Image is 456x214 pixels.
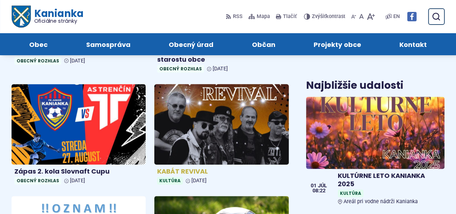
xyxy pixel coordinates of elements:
span: Tlačiť [283,14,297,20]
a: Projekty obce [302,33,373,55]
span: Obecný rozhlas [14,177,61,184]
a: Zápas 2. kola Slovnaft Cupu Obecný rozhlas [DATE] [12,84,146,187]
span: Kultúra [157,177,183,184]
img: Prejsť na Facebook stránku [407,12,416,21]
span: kontrast [312,14,345,20]
a: Mapa [247,9,271,24]
button: Zvýšiťkontrast [304,9,347,24]
button: Zmenšiť veľkosť písma [350,9,358,24]
span: Oficiálne stránky [34,18,83,23]
a: EN [392,12,401,21]
button: Tlačiť [274,9,298,24]
span: Obecný úrad [169,33,213,55]
span: Zvýšiť [312,13,326,19]
h4: KULTÚRNE LETO KANIANKA 2025 [338,172,442,188]
a: Obec [17,33,60,55]
h3: Najbližšie udalosti [306,80,403,91]
span: 08:22 [311,188,327,193]
h4: Futbalový zápas [DATE] [14,47,143,56]
span: RSS [233,12,243,21]
span: Občan [252,33,275,55]
span: Mapa [257,12,270,21]
span: Projekty obce [314,33,361,55]
span: Obec [29,33,48,55]
span: [DATE] [70,178,85,184]
span: Obecný rozhlas [14,57,61,65]
h4: Finále THL a 4. ročník o pohár starostu obce [157,47,285,64]
a: Kontakt [388,33,439,55]
a: Samospráva [74,33,143,55]
span: Kultúra [338,189,363,197]
span: júl [318,183,327,188]
img: Prejsť na domovskú stránku [12,6,30,28]
span: EN [393,12,400,21]
span: [DATE] [213,66,228,72]
a: RSS [226,9,244,24]
a: Obecný úrad [157,33,226,55]
span: [DATE] [191,178,207,184]
span: Areál pri vodne nádrži Kanianka [344,198,418,205]
h4: Zápas 2. kola Slovnaft Cupu [14,167,143,176]
a: KABÁT REVIVAL Kultúra [DATE] [154,84,288,187]
a: Občan [240,33,288,55]
button: Zväčšiť veľkosť písma [365,9,376,24]
a: Logo Kanianka, prejsť na domovskú stránku. [12,6,83,28]
a: KULTÚRNE LETO KANIANKA 2025 KultúraAreál pri vodne nádrži Kanianka 01 júl 08:22 [306,97,444,208]
span: [DATE] [70,58,85,64]
span: 01 [311,183,316,188]
span: Kontakt [399,33,427,55]
h4: KABÁT REVIVAL [157,167,285,176]
span: Samospráva [86,33,130,55]
span: Obecný rozhlas [157,65,204,73]
button: Nastaviť pôvodnú veľkosť písma [358,9,365,24]
h1: Kanianka [30,9,83,24]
